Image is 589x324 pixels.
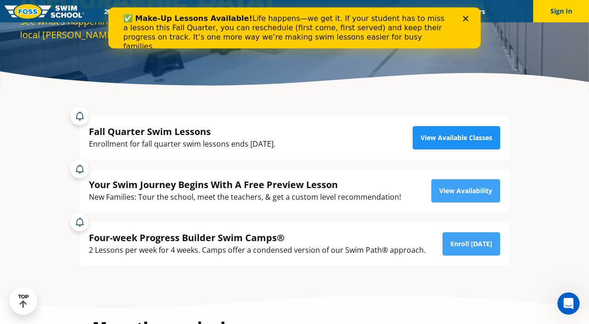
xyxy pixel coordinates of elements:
[20,14,290,41] div: See what’s happening and find reasons to hit the water at your local [PERSON_NAME][GEOGRAPHIC_DATA].
[455,7,493,16] a: Careers
[18,294,29,308] div: TOP
[413,126,500,149] a: View Available Classes
[89,125,275,138] div: Fall Quarter Swim Lessons
[5,4,84,19] img: FOSS Swim School Logo
[557,292,580,315] iframe: Intercom live chat
[154,7,193,16] a: Schools
[425,7,455,16] a: Blog
[193,7,274,16] a: Swim Path® Program
[89,138,275,150] div: Enrollment for fall quarter swim lessons ends [DATE].
[15,7,144,15] b: ✅ Make-Up Lessons Available!
[96,7,154,16] a: 2025 Calendar
[89,244,426,256] div: 2 Lessons per week for 4 weeks. Camps offer a condensed version of our Swim Path® approach.
[15,7,342,44] div: Life happens—we get it. If your student has to miss a lesson this Fall Quarter, you can reschedul...
[442,232,500,256] a: Enroll [DATE]
[327,7,425,16] a: Swim Like [PERSON_NAME]
[431,179,500,202] a: View Availability
[89,178,401,191] div: Your Swim Journey Begins With A Free Preview Lesson
[355,8,364,14] div: Close
[108,7,481,48] iframe: Intercom live chat banner
[89,231,426,244] div: Four-week Progress Builder Swim Camps®
[89,191,401,203] div: New Families: Tour the school, meet the teachers, & get a custom level recommendation!
[275,7,327,16] a: About FOSS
